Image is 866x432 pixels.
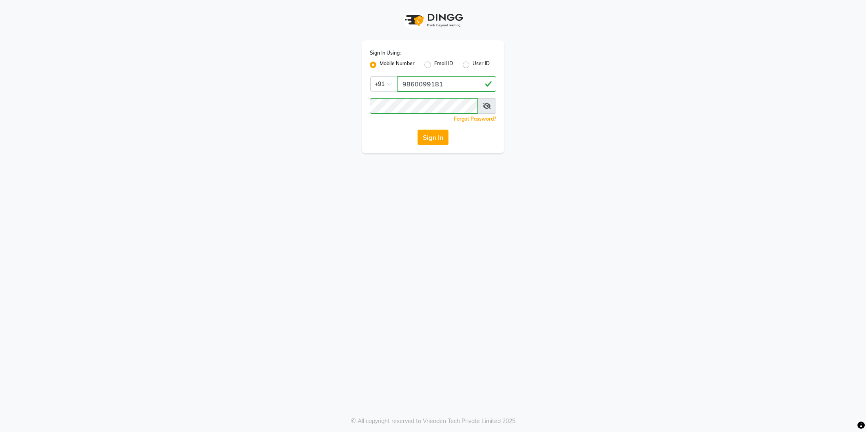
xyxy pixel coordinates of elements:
input: Username [370,98,478,114]
a: Forgot Password? [454,116,496,122]
label: User ID [473,60,490,70]
img: logo1.svg [400,8,466,32]
label: Mobile Number [380,60,415,70]
label: Sign In Using: [370,49,401,57]
label: Email ID [434,60,453,70]
input: Username [397,76,496,92]
button: Sign In [418,130,448,145]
